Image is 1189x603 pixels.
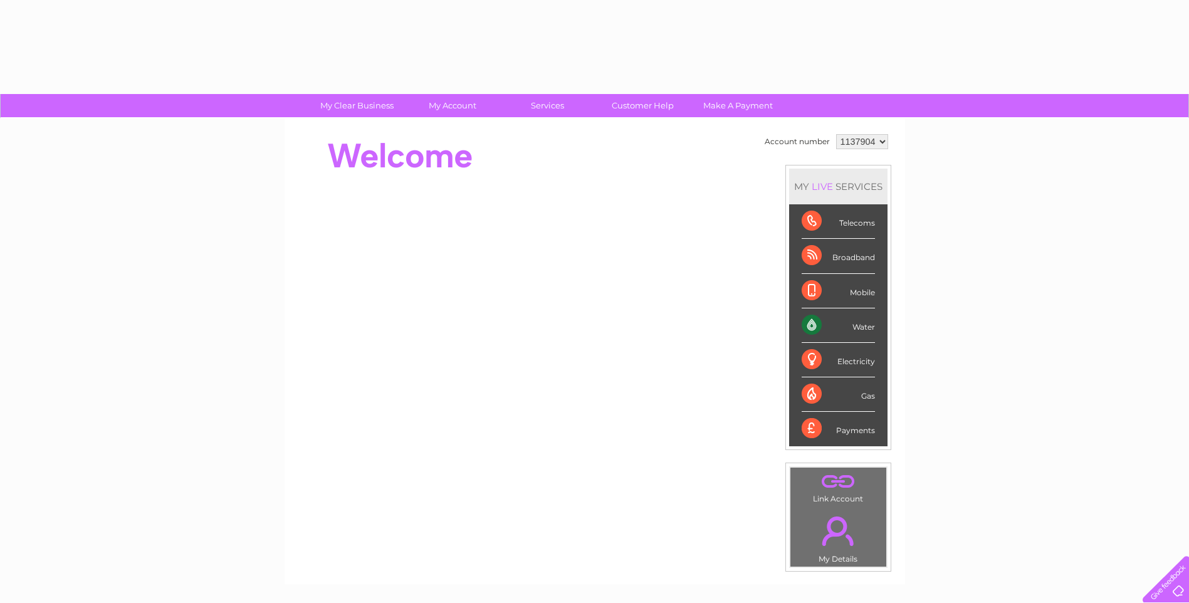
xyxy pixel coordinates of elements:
td: My Details [790,506,887,567]
a: Customer Help [591,94,694,117]
div: Water [802,308,875,343]
td: Account number [762,131,833,152]
a: . [794,509,883,553]
div: Telecoms [802,204,875,239]
td: Link Account [790,467,887,506]
a: Services [496,94,599,117]
div: Electricity [802,343,875,377]
div: Mobile [802,274,875,308]
div: LIVE [809,181,835,192]
a: Make A Payment [686,94,790,117]
div: Gas [802,377,875,412]
div: Payments [802,412,875,446]
div: MY SERVICES [789,169,888,204]
a: . [794,471,883,493]
a: My Account [401,94,504,117]
div: Broadband [802,239,875,273]
a: My Clear Business [305,94,409,117]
